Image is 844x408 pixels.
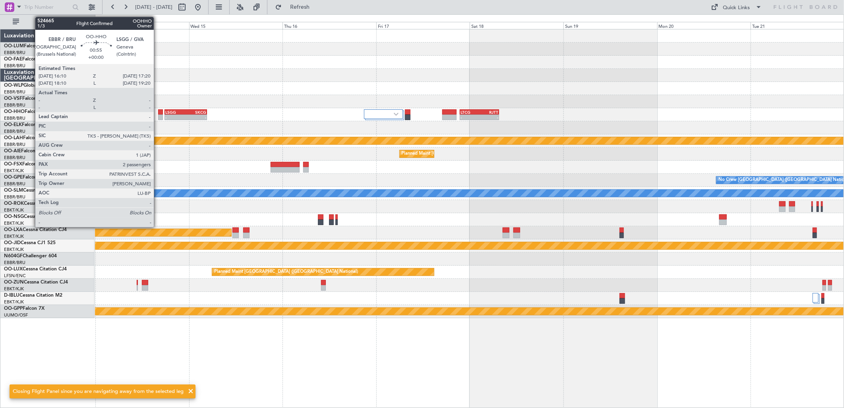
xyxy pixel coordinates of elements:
a: OO-GPEFalcon 900EX EASy II [4,175,70,180]
span: OO-LUM [4,44,24,49]
div: - [461,115,480,120]
div: - [186,115,206,120]
div: Sat 18 [470,22,563,29]
a: EBKT/KJK [4,286,24,292]
div: RJTT [480,110,499,115]
a: OO-ELKFalcon 8X [4,122,44,127]
a: EBBR/BRU [4,142,25,148]
div: Tue 14 [95,22,189,29]
div: SKCG [186,110,206,115]
button: Quick Links [707,1,766,14]
a: OO-LXACessna Citation CJ4 [4,227,67,232]
div: Closing Flight Panel since you are navigating away from the selected leg [13,388,184,396]
a: LFSN/ENC [4,273,26,279]
div: [DATE] [97,16,110,23]
span: OO-JID [4,241,21,245]
span: OO-VSF [4,96,22,101]
a: EBKT/KJK [4,233,24,239]
span: OO-WLP [4,83,23,88]
a: EBBR/BRU [4,260,25,266]
span: OO-FSX [4,162,22,167]
a: EBBR/BRU [4,128,25,134]
span: OO-HHO [4,109,25,114]
span: D-IBLU [4,293,19,298]
span: OO-ELK [4,122,22,127]
a: EBKT/KJK [4,299,24,305]
a: D-IBLUCessna Citation M2 [4,293,62,298]
div: - [165,115,186,120]
span: OO-LAH [4,136,23,140]
a: EBKT/KJK [4,220,24,226]
a: OO-ZUNCessna Citation CJ4 [4,280,68,285]
a: EBBR/BRU [4,181,25,187]
div: Fri 17 [376,22,470,29]
a: OO-LUXCessna Citation CJ4 [4,267,67,272]
span: OO-LXA [4,227,23,232]
a: OO-AIEFalcon 7X [4,149,43,153]
span: OO-GPP [4,306,23,311]
a: EBBR/BRU [4,89,25,95]
button: All Aircraft [9,16,86,28]
a: OO-JIDCessna CJ1 525 [4,241,56,245]
a: EBBR/BRU [4,50,25,56]
a: N604GFChallenger 604 [4,254,57,258]
a: OO-LUMFalcon 7X [4,44,46,49]
span: Refresh [283,4,317,10]
a: EBBR/BRU [4,194,25,200]
span: [DATE] - [DATE] [135,4,172,11]
a: OO-GPPFalcon 7X [4,306,45,311]
a: OO-HHOFalcon 8X [4,109,46,114]
span: OO-NSG [4,214,24,219]
span: OO-LUX [4,267,23,272]
input: Trip Number [24,1,70,13]
a: EBBR/BRU [4,115,25,121]
a: EBBR/BRU [4,155,25,161]
div: Thu 16 [283,22,376,29]
a: OO-VSFFalcon 8X [4,96,44,101]
span: OO-GPE [4,175,23,180]
a: EBBR/BRU [4,63,25,69]
div: Quick Links [723,4,750,12]
a: OO-FSXFalcon 7X [4,162,44,167]
a: EBBR/BRU [4,102,25,108]
span: OO-ZUN [4,280,24,285]
a: OO-NSGCessna Citation CJ4 [4,214,68,219]
a: OO-SLMCessna Citation XLS [4,188,67,193]
div: Sun 19 [563,22,657,29]
div: LSGG [165,110,186,115]
span: OO-FAE [4,57,22,62]
div: - [480,115,499,120]
a: OO-ROKCessna Citation CJ4 [4,201,68,206]
span: OO-AIE [4,149,21,153]
a: UUMO/OSF [4,312,28,318]
div: LTCG [461,110,480,115]
span: OO-ROK [4,201,24,206]
img: arrow-gray.svg [394,113,399,116]
a: OO-WLPGlobal 5500 [4,83,50,88]
span: N604GF [4,254,23,258]
button: Refresh [271,1,319,14]
div: Planned Maint [GEOGRAPHIC_DATA] ([GEOGRAPHIC_DATA] National) [402,148,546,160]
span: OO-SLM [4,188,23,193]
span: All Aircraft [21,19,84,25]
div: Wed 15 [189,22,283,29]
a: EBKT/KJK [4,168,24,174]
a: OO-LAHFalcon 7X [4,136,45,140]
a: OO-FAEFalcon 7X [4,57,44,62]
div: Planned Maint [GEOGRAPHIC_DATA] ([GEOGRAPHIC_DATA] National) [214,266,358,278]
a: EBKT/KJK [4,207,24,213]
a: EBKT/KJK [4,247,24,253]
div: Mon 20 [657,22,751,29]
